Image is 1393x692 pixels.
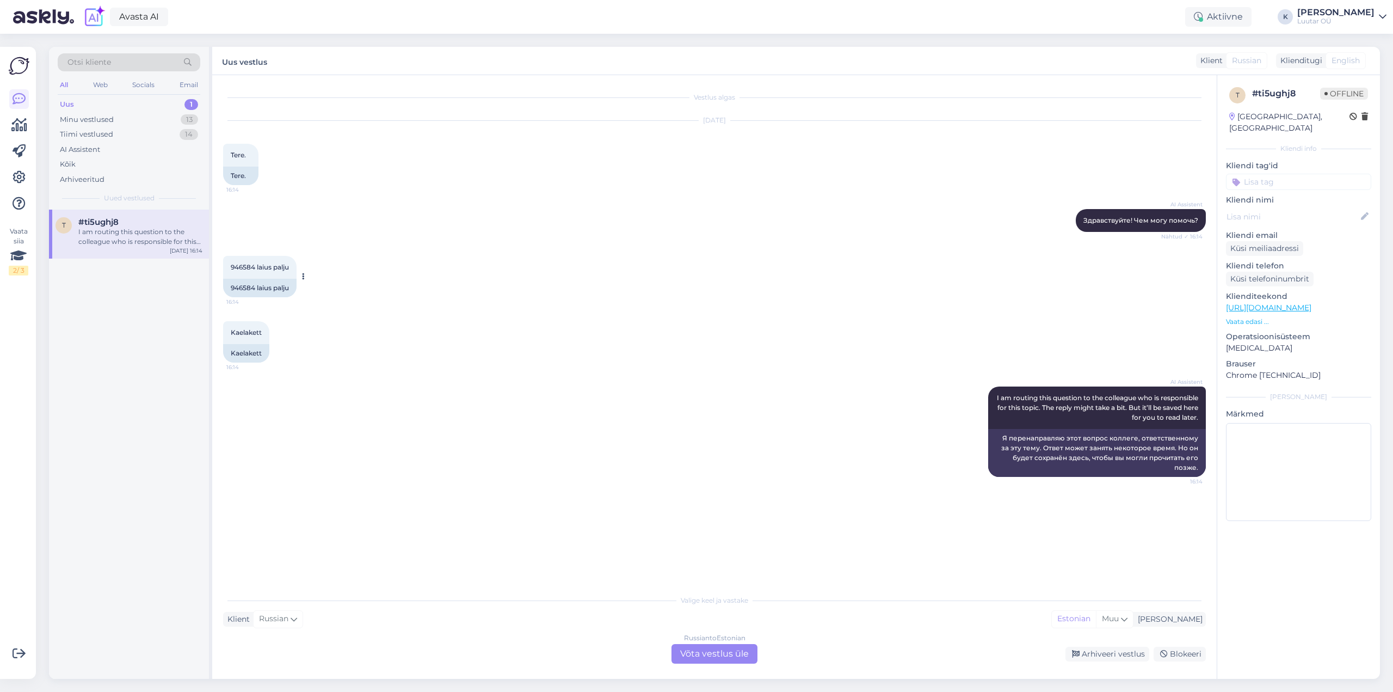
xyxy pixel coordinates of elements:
[259,613,288,625] span: Russian
[1252,87,1320,100] div: # ti5ughj8
[223,344,269,363] div: Kaelakett
[78,217,119,227] span: #ti5ughj8
[997,394,1200,421] span: I am routing this question to the colleague who is responsible for this topic. The reply might ta...
[226,186,267,194] span: 16:14
[1320,88,1368,100] span: Offline
[226,363,267,371] span: 16:14
[1226,408,1371,420] p: Märkmed
[1278,9,1293,25] div: K
[60,144,100,155] div: AI Assistent
[222,53,267,68] label: Uus vestlus
[1065,647,1149,662] div: Arhiveeri vestlus
[1297,17,1374,26] div: Luutar OÜ
[58,78,70,92] div: All
[91,78,110,92] div: Web
[170,247,202,255] div: [DATE] 16:14
[231,328,262,336] span: Kaelakett
[1226,260,1371,272] p: Kliendi telefon
[67,57,111,68] span: Otsi kliente
[1226,160,1371,172] p: Kliendi tag'id
[684,633,745,643] div: Russian to Estonian
[62,221,66,229] span: t
[671,644,757,664] div: Võta vestlus üle
[1102,614,1119,623] span: Muu
[104,193,155,203] span: Uued vestlused
[1185,7,1252,27] div: Aktiivne
[1226,303,1311,313] a: [URL][DOMAIN_NAME]
[181,114,198,125] div: 13
[60,159,76,170] div: Kõik
[223,596,1206,605] div: Valige keel ja vastake
[1297,8,1386,26] a: [PERSON_NAME]Luutar OÜ
[1226,317,1371,327] p: Vaata edasi ...
[1229,111,1349,134] div: [GEOGRAPHIC_DATA], [GEOGRAPHIC_DATA]
[184,99,198,110] div: 1
[1162,477,1203,486] span: 16:14
[60,114,114,125] div: Minu vestlused
[1052,611,1096,627] div: Estonian
[231,151,246,159] span: Tere.
[1161,232,1203,241] span: Nähtud ✓ 16:14
[180,129,198,140] div: 14
[1232,55,1261,66] span: Russian
[1226,331,1371,342] p: Operatsioonisüsteem
[110,8,168,26] a: Avasta AI
[223,115,1206,125] div: [DATE]
[60,129,113,140] div: Tiimi vestlused
[1226,358,1371,370] p: Brauser
[1226,230,1371,241] p: Kliendi email
[1226,342,1371,354] p: [MEDICAL_DATA]
[223,279,297,297] div: 946584 laius palju
[1226,291,1371,302] p: Klienditeekond
[1226,194,1371,206] p: Kliendi nimi
[130,78,157,92] div: Socials
[1226,241,1303,256] div: Küsi meiliaadressi
[1226,174,1371,190] input: Lisa tag
[1226,272,1314,286] div: Küsi telefoninumbrit
[1162,378,1203,386] span: AI Assistent
[988,429,1206,477] div: Я перенаправляю этот вопрос коллеге, ответственному за эту тему. Ответ может занять некоторое вре...
[1236,91,1240,99] span: t
[226,298,267,306] span: 16:14
[177,78,200,92] div: Email
[9,56,29,76] img: Askly Logo
[1196,55,1223,66] div: Klient
[1154,647,1206,662] div: Blokeeri
[1226,144,1371,154] div: Kliendi info
[223,167,258,185] div: Tere.
[1332,55,1360,66] span: English
[78,227,202,247] div: I am routing this question to the colleague who is responsible for this topic. The reply might ta...
[9,266,28,275] div: 2 / 3
[60,174,104,185] div: Arhiveeritud
[223,93,1206,102] div: Vestlus algas
[223,614,250,625] div: Klient
[231,263,289,271] span: 946584 laius palju
[60,99,74,110] div: Uus
[1226,392,1371,402] div: [PERSON_NAME]
[1276,55,1322,66] div: Klienditugi
[83,5,106,28] img: explore-ai
[1133,614,1203,625] div: [PERSON_NAME]
[1297,8,1374,17] div: [PERSON_NAME]
[9,226,28,275] div: Vaata siia
[1226,370,1371,381] p: Chrome [TECHNICAL_ID]
[1083,216,1198,224] span: Здравствуйте! Чем могу помочь?
[1162,200,1203,209] span: AI Assistent
[1226,211,1359,223] input: Lisa nimi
